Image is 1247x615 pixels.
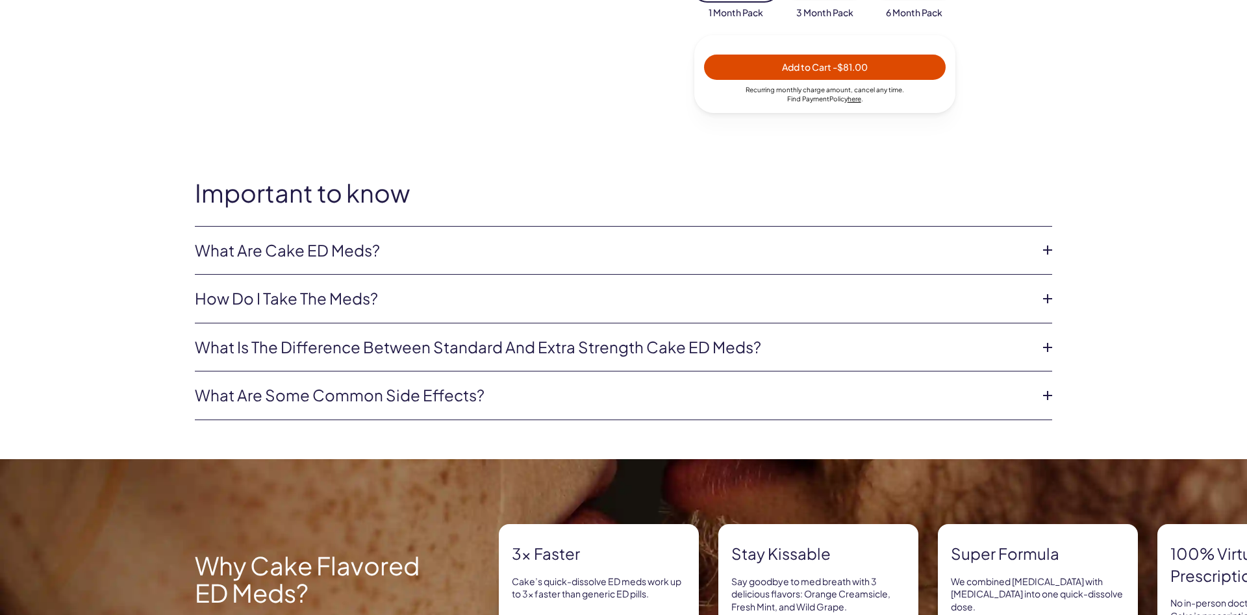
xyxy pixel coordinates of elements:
[195,179,1052,207] h2: Important to know
[731,543,905,565] strong: Stay Kissable
[951,543,1125,565] strong: Super formula
[195,288,1031,310] a: How do I take the meds?
[195,336,1031,358] a: What is the difference between Standard and Extra Strength Cake ED meds?
[886,6,942,19] span: 6 Month Pack
[704,55,946,80] button: Add to Cart -$81.00
[848,95,861,103] a: here
[951,575,1125,614] p: We combined [MEDICAL_DATA] with [MEDICAL_DATA] into one quick-dissolve dose.
[512,543,686,565] strong: 3x Faster
[787,95,829,103] span: Find Payment
[709,6,763,19] span: 1 Month Pack
[512,575,686,601] p: Cake’s quick-dissolve ED meds work up to 3x faster than generic ED pills.
[782,61,868,73] span: Add to Cart
[731,575,905,614] p: Say goodbye to med breath with 3 delicious flavors: Orange Creamsicle, Fresh Mint, and Wild Grape.
[704,85,946,103] div: Recurring monthly charge amount , cancel any time. Policy .
[796,6,853,19] span: 3 Month Pack
[195,552,429,607] h2: Why Cake Flavored ED Meds?
[195,240,1031,262] a: What are Cake ED Meds?
[833,61,868,73] span: - $81.00
[195,384,1031,407] a: What are some common side effects?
